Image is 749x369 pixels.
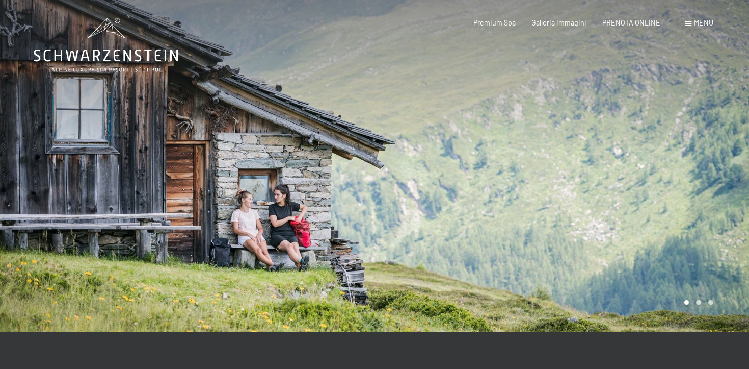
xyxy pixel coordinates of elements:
a: Premium Spa [473,18,516,27]
div: Carousel Page 3 [708,300,713,305]
a: Galleria immagini [531,18,586,27]
div: Carousel Pagination [681,300,713,305]
a: PRENOTA ONLINE [602,18,660,27]
div: Carousel Page 1 (Current Slide) [684,300,689,305]
div: Carousel Page 2 [696,300,701,305]
span: Menu [694,18,713,27]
